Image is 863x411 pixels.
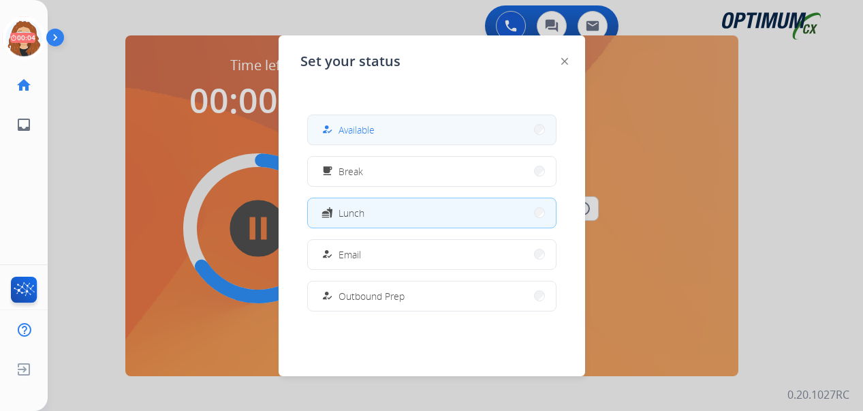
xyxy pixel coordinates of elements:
[308,157,556,186] button: Break
[321,290,332,302] mat-icon: how_to_reg
[321,207,332,219] mat-icon: fastfood
[321,124,332,136] mat-icon: how_to_reg
[321,166,332,177] mat-icon: free_breakfast
[16,117,32,133] mat-icon: inbox
[339,164,363,179] span: Break
[787,386,849,403] p: 0.20.1027RC
[339,206,364,220] span: Lunch
[308,198,556,228] button: Lunch
[561,58,568,65] img: close-button
[300,52,401,71] span: Set your status
[308,115,556,144] button: Available
[308,240,556,269] button: Email
[321,249,332,260] mat-icon: how_to_reg
[339,289,405,303] span: Outbound Prep
[339,123,375,137] span: Available
[308,281,556,311] button: Outbound Prep
[16,77,32,93] mat-icon: home
[339,247,361,262] span: Email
